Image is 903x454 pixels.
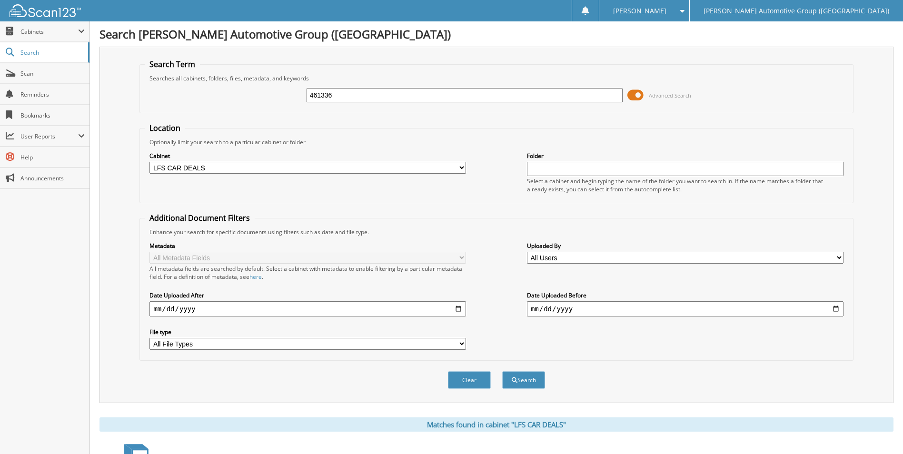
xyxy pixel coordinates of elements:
[527,291,843,299] label: Date Uploaded Before
[145,228,848,236] div: Enhance your search for specific documents using filters such as date and file type.
[448,371,491,389] button: Clear
[149,152,466,160] label: Cabinet
[20,132,78,140] span: User Reports
[149,242,466,250] label: Metadata
[149,265,466,281] div: All metadata fields are searched by default. Select a cabinet with metadata to enable filtering b...
[649,92,691,99] span: Advanced Search
[20,49,83,57] span: Search
[20,90,85,99] span: Reminders
[149,328,466,336] label: File type
[145,213,255,223] legend: Additional Document Filters
[527,301,843,316] input: end
[20,69,85,78] span: Scan
[20,174,85,182] span: Announcements
[145,74,848,82] div: Searches all cabinets, folders, files, metadata, and keywords
[20,28,78,36] span: Cabinets
[20,153,85,161] span: Help
[145,123,185,133] legend: Location
[20,111,85,119] span: Bookmarks
[145,59,200,69] legend: Search Term
[249,273,262,281] a: here
[149,291,466,299] label: Date Uploaded After
[99,26,893,42] h1: Search [PERSON_NAME] Automotive Group ([GEOGRAPHIC_DATA])
[10,4,81,17] img: scan123-logo-white.svg
[527,242,843,250] label: Uploaded By
[613,8,666,14] span: [PERSON_NAME]
[527,177,843,193] div: Select a cabinet and begin typing the name of the folder you want to search in. If the name match...
[502,371,545,389] button: Search
[704,8,889,14] span: [PERSON_NAME] Automotive Group ([GEOGRAPHIC_DATA])
[149,301,466,316] input: start
[145,138,848,146] div: Optionally limit your search to a particular cabinet or folder
[527,152,843,160] label: Folder
[99,417,893,432] div: Matches found in cabinet "LFS CAR DEALS"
